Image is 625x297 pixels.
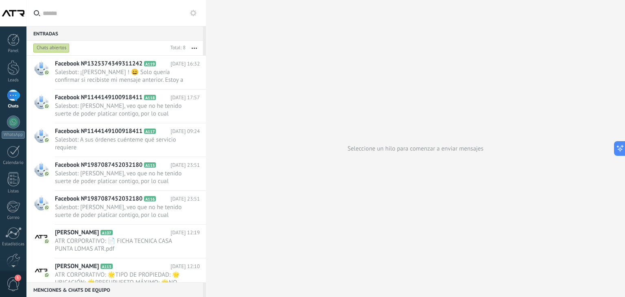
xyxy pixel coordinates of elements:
[144,95,156,100] span: A118
[2,78,25,83] div: Leads
[2,104,25,109] div: Chats
[170,195,200,203] span: [DATE] 23:51
[44,137,50,143] img: com.amocrm.amocrmwa.svg
[26,282,203,297] div: Menciones & Chats de equipo
[55,161,142,169] span: Facebook №1987087452032180
[26,157,206,190] a: Facebook №1987087452032180 A115 [DATE] 23:51 Salesbot: [PERSON_NAME], veo que no he tenido suerte...
[170,94,200,102] span: [DATE] 17:57
[55,94,142,102] span: Facebook №1144149100918411
[144,162,156,168] span: A115
[55,68,184,84] span: Salesbot: ¡[PERSON_NAME] ! 😄 Solo quería confirmar si recibiste mi mensaje anterior. Estoy a tu d...
[26,258,206,292] a: [PERSON_NAME] A113 [DATE] 12:10 ATR CORPORATIVO: 🌟TIPO DE PROPIEDAD: 🌟UBICACIÓN: 🌟PRESUPUESTO MÁX...
[101,264,112,269] span: A113
[55,127,142,135] span: Facebook №1144149100918411
[55,271,184,286] span: ATR CORPORATIVO: 🌟TIPO DE PROPIEDAD: 🌟UBICACIÓN: 🌟PRESUPUESTO MÁXIMO: 🌟NO. DE HABITACIONES: 🌟AMUE...
[55,102,184,118] span: Salesbot: [PERSON_NAME], veo que no he tenido suerte de poder platicar contigo, por lo cual quier...
[55,136,184,151] span: Salesbot: A sus órdenes cuénteme qué servicio requiere
[55,229,99,237] span: [PERSON_NAME]
[55,203,184,219] span: Salesbot: [PERSON_NAME], veo que no he tenido suerte de poder platicar contigo, por lo cual quier...
[44,171,50,177] img: com.amocrm.amocrmwa.svg
[26,191,206,224] a: Facebook №1987087452032180 A116 [DATE] 23:51 Salesbot: [PERSON_NAME], veo que no he tenido suerte...
[2,160,25,166] div: Calendario
[26,123,206,157] a: Facebook №1144149100918411 A117 [DATE] 09:24 Salesbot: A sus órdenes cuénteme qué servicio requiere
[55,195,142,203] span: Facebook №1987087452032180
[170,262,200,271] span: [DATE] 12:10
[55,237,184,253] span: ATR CORPORATIVO: 📄 FICHA TECNICA CASA PUNTA LOMAS ATR.pdf
[170,60,200,68] span: [DATE] 16:32
[26,26,203,41] div: Entradas
[2,215,25,221] div: Correo
[170,229,200,237] span: [DATE] 12:19
[26,225,206,258] a: [PERSON_NAME] A107 [DATE] 12:19 ATR CORPORATIVO: 📄 FICHA TECNICA CASA PUNTA LOMAS ATR.pdf
[33,43,70,53] div: Chats abiertos
[144,61,156,66] span: A119
[2,242,25,247] div: Estadísticas
[170,127,200,135] span: [DATE] 09:24
[26,90,206,123] a: Facebook №1144149100918411 A118 [DATE] 17:57 Salesbot: [PERSON_NAME], veo que no he tenido suerte...
[186,41,203,55] button: Más
[2,131,25,139] div: WhatsApp
[2,48,25,54] div: Panel
[55,60,142,68] span: Facebook №1325374349311242
[44,205,50,210] img: com.amocrm.amocrmwa.svg
[144,196,156,201] span: A116
[55,262,99,271] span: [PERSON_NAME]
[44,103,50,109] img: com.amocrm.amocrmwa.svg
[44,238,50,244] img: com.amocrm.amocrmwa.svg
[170,161,200,169] span: [DATE] 23:51
[2,189,25,194] div: Listas
[167,44,186,52] div: Total: 8
[26,56,206,89] a: Facebook №1325374349311242 A119 [DATE] 16:32 Salesbot: ¡[PERSON_NAME] ! 😄 Solo quería confirmar s...
[55,170,184,185] span: Salesbot: [PERSON_NAME], veo que no he tenido suerte de poder platicar contigo, por lo cual quier...
[144,129,156,134] span: A117
[44,70,50,75] img: com.amocrm.amocrmwa.svg
[101,230,112,235] span: A107
[44,272,50,278] img: com.amocrm.amocrmwa.svg
[15,275,21,281] span: 1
